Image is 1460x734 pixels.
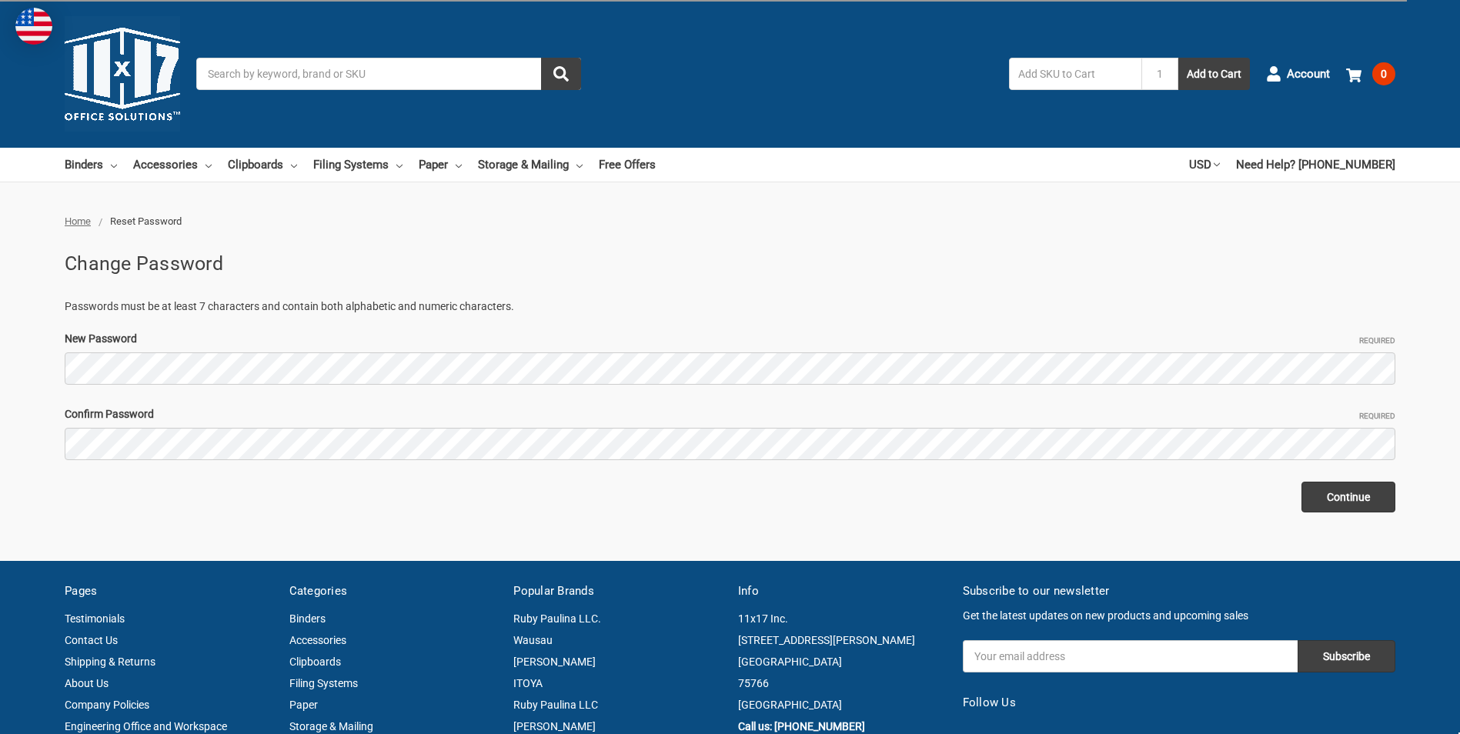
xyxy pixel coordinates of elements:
[599,148,656,182] a: Free Offers
[963,608,1395,624] p: Get the latest updates on new products and upcoming sales
[289,699,318,711] a: Paper
[478,148,583,182] a: Storage & Mailing
[513,720,596,732] a: [PERSON_NAME]
[65,699,149,711] a: Company Policies
[65,656,155,668] a: Shipping & Returns
[1236,148,1395,182] a: Need Help? [PHONE_NUMBER]
[513,677,543,689] a: ITOYA
[133,148,212,182] a: Accessories
[65,331,1395,347] label: New Password
[1287,65,1330,83] span: Account
[1189,148,1220,182] a: USD
[1372,62,1395,85] span: 0
[1178,58,1250,90] button: Add to Cart
[65,148,117,182] a: Binders
[65,249,1395,279] h2: Change Password
[1359,410,1395,422] small: Required
[65,406,1395,422] label: Confirm Password
[513,582,722,600] h5: Popular Brands
[738,582,947,600] h5: Info
[738,608,947,716] address: 11x17 Inc. [STREET_ADDRESS][PERSON_NAME] [GEOGRAPHIC_DATA] 75766 [GEOGRAPHIC_DATA]
[65,612,125,625] a: Testimonials
[289,656,341,668] a: Clipboards
[65,16,180,132] img: 11x17.com
[65,634,118,646] a: Contact Us
[1359,335,1395,346] small: Required
[15,8,52,45] img: duty and tax information for United States
[1266,54,1330,94] a: Account
[513,656,596,668] a: [PERSON_NAME]
[1346,54,1395,94] a: 0
[289,720,373,732] a: Storage & Mailing
[110,215,182,227] span: Reset Password
[513,699,598,711] a: Ruby Paulina LLC
[513,612,601,625] a: Ruby Paulina LLC.
[289,612,326,625] a: Binders
[65,299,1395,315] p: Passwords must be at least 7 characters and contain both alphabetic and numeric characters.
[65,215,91,227] a: Home
[228,148,297,182] a: Clipboards
[419,148,462,182] a: Paper
[1301,482,1395,512] input: Continue
[313,148,403,182] a: Filing Systems
[963,640,1298,672] input: Your email address
[65,582,273,600] h5: Pages
[289,677,358,689] a: Filing Systems
[289,634,346,646] a: Accessories
[196,58,581,90] input: Search by keyword, brand or SKU
[1298,640,1395,672] input: Subscribe
[738,720,865,732] a: Call us: [PHONE_NUMBER]
[1009,58,1141,90] input: Add SKU to Cart
[289,582,498,600] h5: Categories
[65,677,109,689] a: About Us
[513,634,553,646] a: Wausau
[963,694,1395,712] h5: Follow Us
[963,582,1395,600] h5: Subscribe to our newsletter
